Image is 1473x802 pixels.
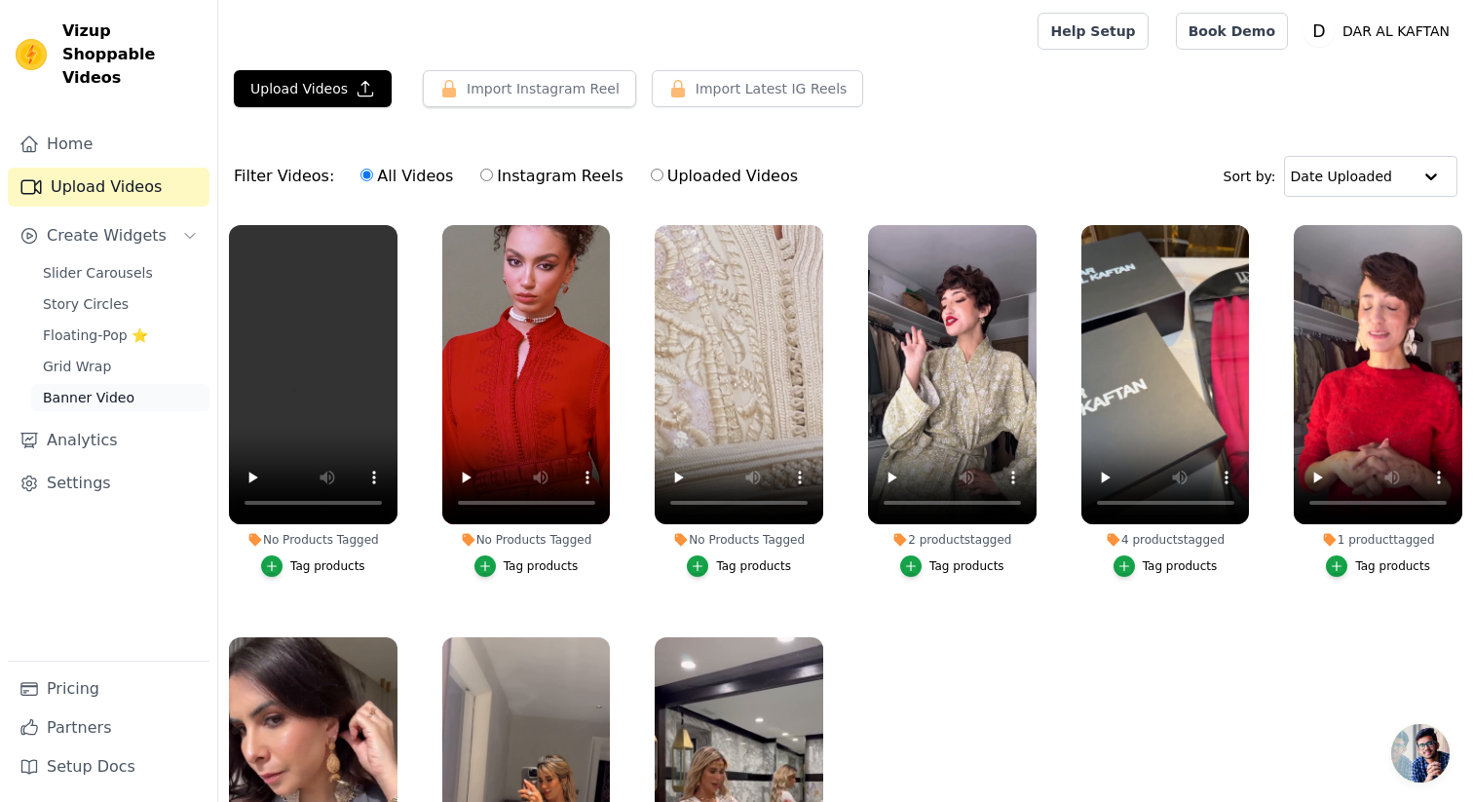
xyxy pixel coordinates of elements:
[290,558,365,574] div: Tag products
[696,79,848,98] span: Import Latest IG Reels
[474,555,579,577] button: Tag products
[8,125,209,164] a: Home
[655,532,823,548] div: No Products Tagged
[687,555,791,577] button: Tag products
[479,164,623,189] label: Instagram Reels
[8,216,209,255] button: Create Widgets
[900,555,1004,577] button: Tag products
[31,290,209,318] a: Story Circles
[423,70,636,107] button: Import Instagram Reel
[8,708,209,747] a: Partners
[8,421,209,460] a: Analytics
[1143,558,1218,574] div: Tag products
[62,19,202,90] span: Vizup Shoppable Videos
[1312,21,1325,41] text: D
[43,357,111,376] span: Grid Wrap
[716,558,791,574] div: Tag products
[1224,156,1458,197] div: Sort by:
[31,259,209,286] a: Slider Carousels
[359,164,454,189] label: All Videos
[43,325,148,345] span: Floating-Pop ⭐
[8,747,209,786] a: Setup Docs
[47,224,167,248] span: Create Widgets
[1326,555,1430,577] button: Tag products
[360,169,373,181] input: All Videos
[43,263,153,283] span: Slider Carousels
[1114,555,1218,577] button: Tag products
[8,464,209,503] a: Settings
[1303,14,1457,49] button: D DAR AL KAFTAN
[234,70,392,107] button: Upload Videos
[234,154,809,199] div: Filter Videos:
[1038,13,1148,50] a: Help Setup
[1335,14,1457,49] p: DAR AL KAFTAN
[652,70,864,107] button: Import Latest IG Reels
[650,164,799,189] label: Uploaded Videos
[651,169,663,181] input: Uploaded Videos
[1081,532,1250,548] div: 4 products tagged
[1355,558,1430,574] div: Tag products
[43,294,129,314] span: Story Circles
[16,39,47,70] img: Vizup
[229,532,397,548] div: No Products Tagged
[31,384,209,411] a: Banner Video
[442,532,611,548] div: No Products Tagged
[1294,532,1462,548] div: 1 product tagged
[43,388,134,407] span: Banner Video
[504,558,579,574] div: Tag products
[868,532,1037,548] div: 2 products tagged
[261,555,365,577] button: Tag products
[1176,13,1288,50] a: Book Demo
[1391,724,1450,783] div: Ouvrir le chat
[8,168,209,207] a: Upload Videos
[31,353,209,380] a: Grid Wrap
[480,169,493,181] input: Instagram Reels
[31,322,209,349] a: Floating-Pop ⭐
[8,669,209,708] a: Pricing
[929,558,1004,574] div: Tag products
